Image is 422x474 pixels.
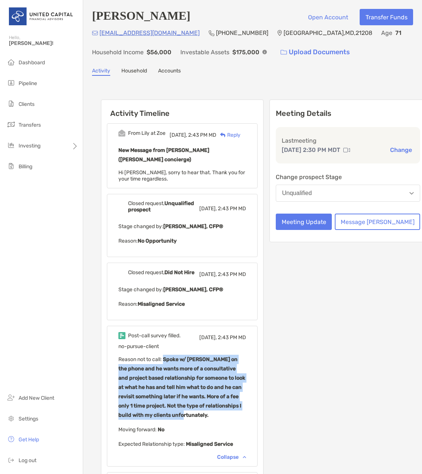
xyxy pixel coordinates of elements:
[188,132,216,138] span: 2:43 PM MD
[302,9,354,25] button: Open Account
[19,59,45,66] span: Dashboard
[7,393,16,402] img: add_new_client icon
[282,136,414,145] p: Last meeting
[118,425,246,434] p: Moving forward :
[209,30,215,36] img: Phone Icon
[243,456,246,458] img: Chevron icon
[128,332,181,339] div: Post-call survey filled.
[199,271,217,277] span: [DATE],
[7,99,16,108] img: clients icon
[276,185,420,202] button: Unqualified
[7,414,16,423] img: settings icon
[128,200,194,213] b: Unqualified prospect
[7,435,16,444] img: get-help icon
[138,301,185,307] b: Misaligned Service
[170,132,187,138] span: [DATE],
[92,31,98,35] img: Email Icon
[276,109,420,118] p: Meeting Details
[128,200,199,213] div: Closed request,
[92,68,110,76] a: Activity
[217,454,246,460] div: Collapse
[218,334,246,341] span: 2:43 PM MD
[262,50,267,54] img: Info Icon
[19,395,54,401] span: Add New Client
[19,416,38,422] span: Settings
[7,120,16,129] img: transfers icon
[19,163,32,170] span: Billing
[9,40,78,46] span: [PERSON_NAME]!
[282,145,340,155] p: [DATE] 2:30 PM MDT
[381,28,392,38] p: Age
[7,58,16,66] img: dashboard icon
[118,147,209,163] b: New Message from [PERSON_NAME] ([PERSON_NAME] concierge)
[19,457,36,464] span: Log out
[128,269,194,276] div: Closed request,
[118,169,245,182] span: Hi [PERSON_NAME], sorry to hear that. Thank you for your time regardless.
[118,222,246,231] p: Stage changed by:
[232,48,259,57] p: $175,000
[118,299,246,309] p: Reason:
[7,162,16,171] img: billing icon
[220,133,226,137] img: Reply icon
[118,130,125,137] img: Event icon
[395,28,401,38] p: 71
[118,439,246,449] p: Expected Relationship type :
[7,78,16,87] img: pipeline icon
[19,101,35,107] span: Clients
[118,332,125,339] img: Event icon
[335,214,420,230] button: Message [PERSON_NAME]
[276,172,420,182] p: Change prospect Stage
[147,48,171,57] p: $56,000
[216,28,268,38] p: [PHONE_NUMBER]
[118,356,245,418] b: Spoke w/ [PERSON_NAME] on the phone and he wants more of a consultative and project based relatio...
[9,3,74,30] img: United Capital Logo
[409,192,414,195] img: Open dropdown arrow
[158,68,181,76] a: Accounts
[216,131,241,139] div: Reply
[19,436,39,443] span: Get Help
[276,44,355,60] a: Upload Documents
[118,269,125,276] img: Event icon
[128,130,166,136] div: From Lily at Zoe
[343,147,350,153] img: communication type
[19,80,37,87] span: Pipeline
[284,28,372,38] p: [GEOGRAPHIC_DATA] , MD , 21208
[281,50,287,55] img: button icon
[180,48,229,57] p: Investable Assets
[276,214,332,230] button: Meeting Update
[19,122,41,128] span: Transfers
[7,141,16,150] img: investing icon
[218,271,246,277] span: 2:43 PM MD
[164,269,194,276] b: Did Not Hire
[138,238,177,244] b: No Opportunity
[118,203,125,210] img: Event icon
[185,441,233,447] b: Misaligned Service
[118,355,246,420] p: Reason not to call :
[99,28,200,38] p: [EMAIL_ADDRESS][DOMAIN_NAME]
[218,205,246,212] span: 2:43 PM MD
[157,426,164,433] b: No
[118,285,246,294] p: Stage changed by:
[118,343,159,350] span: no-pursue-client
[163,223,223,230] b: [PERSON_NAME], CFP®
[360,9,413,25] button: Transfer Funds
[277,30,282,36] img: Location Icon
[163,286,223,293] b: [PERSON_NAME], CFP®
[282,190,312,197] div: Unqualified
[7,455,16,464] img: logout icon
[388,146,414,154] button: Change
[199,205,217,212] span: [DATE],
[199,334,217,341] span: [DATE],
[101,100,263,118] h6: Activity Timeline
[19,143,40,149] span: Investing
[92,48,144,57] p: Household Income
[92,9,190,25] h4: [PERSON_NAME]
[121,68,147,76] a: Household
[118,236,246,246] p: Reason:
